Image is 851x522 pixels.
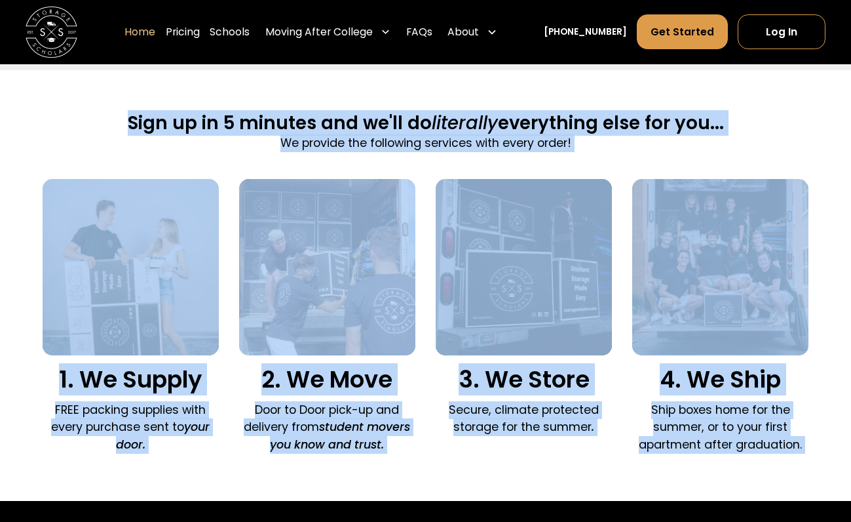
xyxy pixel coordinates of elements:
p: FREE packing supplies with every purchase sent to [43,401,219,454]
h3: 1. We Supply [43,366,219,393]
div: Moving After College [260,14,396,50]
a: Log In [738,15,825,50]
a: Get Started [637,15,727,50]
a: FAQs [406,14,432,50]
div: Moving After College [265,24,373,40]
p: Door to Door pick-up and delivery from [239,401,415,454]
p: Ship boxes home for the summer, or to your first apartment after graduation. [632,401,808,454]
h3: 2. We Move [239,366,415,393]
a: Schools [210,14,250,50]
em: your door. [116,418,210,452]
div: About [447,24,479,40]
em: . [592,418,594,435]
a: home [26,7,77,58]
img: We supply packing materials. [43,179,219,355]
a: [PHONE_NUMBER] [544,26,627,39]
h3: 4. We Ship [632,366,808,393]
h2: Sign up in 5 minutes and we'll do everything else for you... [128,111,724,135]
img: Door to door pick and delivery. [239,179,415,355]
span: literally [432,110,498,136]
h3: 3. We Store [436,366,612,393]
p: Secure, climate protected storage for the summer [436,401,612,436]
img: We ship your belongings. [632,179,808,355]
div: About [443,14,502,50]
a: Home [124,14,155,50]
p: We provide the following services with every order! [128,134,724,152]
a: Pricing [166,14,200,50]
em: student movers you know and trust. [270,418,410,452]
img: We store your boxes. [436,179,612,355]
img: Storage Scholars main logo [26,7,77,58]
